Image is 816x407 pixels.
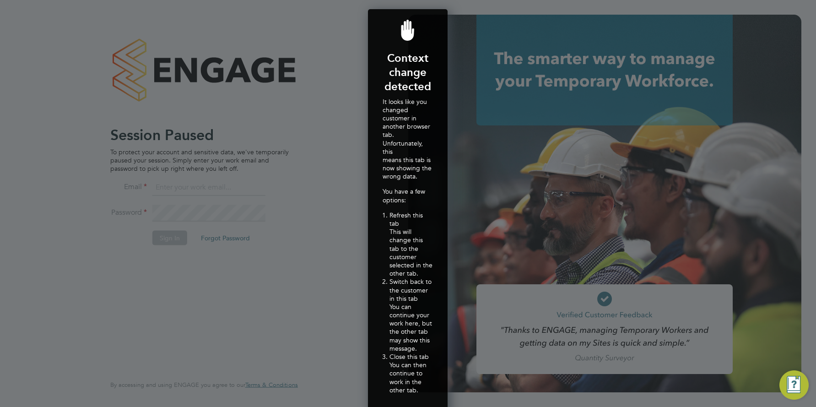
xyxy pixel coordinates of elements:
[383,51,433,94] h2: Context change detected
[389,277,433,353] li: Switch back to the customer in this tab You can continue your work here, but the other tab may sh...
[383,187,433,204] p: You have a few options:
[779,370,809,400] button: Engage Resource Center
[389,353,433,394] li: Close this tab You can then continue to work in the other tab.
[389,211,433,278] li: Refresh this tab This will change this tab to the customer selected in the other tab.
[383,98,433,181] p: It looks like you changed customer in another browser tab. Unfortunately, this means this tab is ...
